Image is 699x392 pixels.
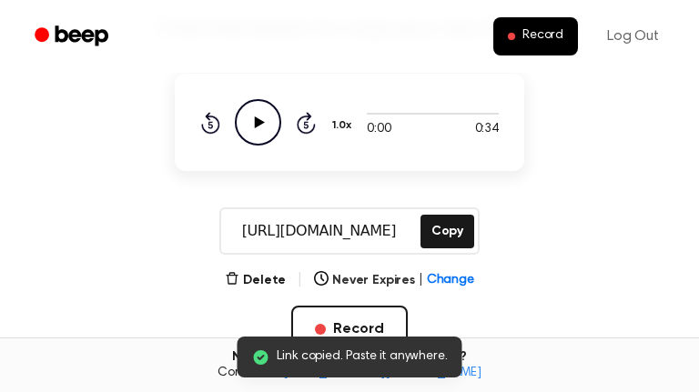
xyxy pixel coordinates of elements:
[11,366,688,382] span: Contact us
[419,271,423,290] span: |
[291,306,407,353] button: Record
[277,347,447,367] span: Link copied. Paste it anywhere.
[420,215,474,248] button: Copy
[367,120,390,139] span: 0:00
[427,271,474,290] span: Change
[589,15,677,58] a: Log Out
[225,271,286,290] button: Delete
[314,271,474,290] button: Never Expires|Change
[493,17,578,55] button: Record
[283,367,481,379] a: [EMAIL_ADDRESS][DOMAIN_NAME]
[22,19,125,55] a: Beep
[297,269,303,291] span: |
[522,28,563,45] span: Record
[475,120,499,139] span: 0:34
[330,110,358,141] button: 1.0x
